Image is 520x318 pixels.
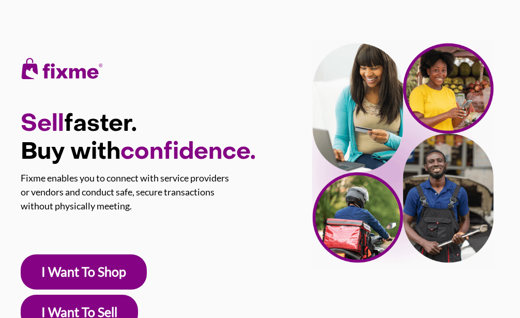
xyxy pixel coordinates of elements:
[21,254,147,290] a: I Want To Shop
[120,142,256,164] span: confidence.
[21,57,103,80] img: fixme-logo.png
[21,114,64,136] span: Sell
[21,171,276,213] p: Fixme enables you to connect with service providers or vendors and conduct safe, secure transacti...
[312,39,494,269] img: home-header-image-sm.png
[21,111,276,167] h1: faster. Buy with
